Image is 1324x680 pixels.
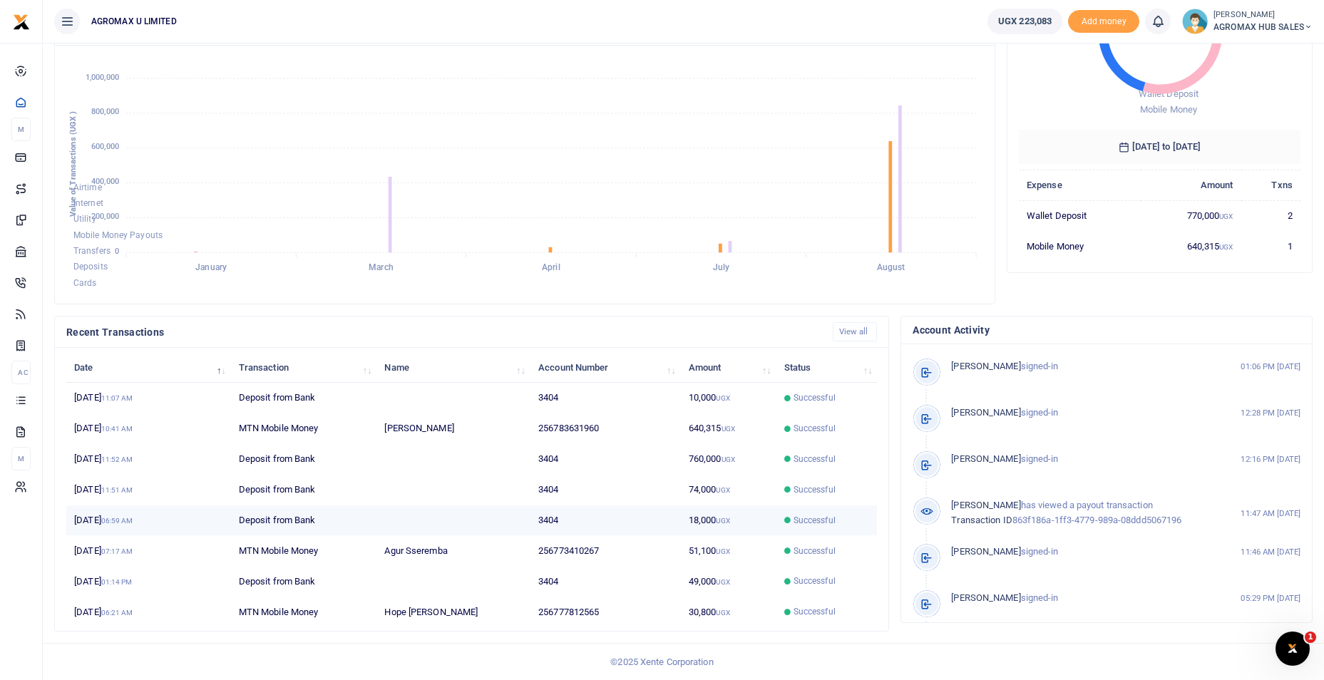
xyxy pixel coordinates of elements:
[13,14,30,31] img: logo-small
[101,547,133,555] small: 07:17 AM
[951,592,1020,603] span: [PERSON_NAME]
[231,597,377,627] td: MTN Mobile Money
[195,263,227,273] tspan: January
[1068,10,1139,34] li: Toup your wallet
[1219,212,1233,220] small: UGX
[1241,546,1300,558] small: 11:46 AM [DATE]
[231,383,377,413] td: Deposit from Bank
[66,352,231,383] th: Date: activate to sort column descending
[794,483,836,496] span: Successful
[1219,243,1233,251] small: UGX
[101,486,133,494] small: 11:51 AM
[1140,104,1197,115] span: Mobile Money
[1213,9,1313,21] small: [PERSON_NAME]
[998,14,1052,29] span: UGX 223,083
[951,500,1020,510] span: [PERSON_NAME]
[716,578,729,586] small: UGX
[68,111,78,217] text: Value of Transactions (UGX )
[530,444,681,475] td: 3404
[951,545,1213,560] p: signed-in
[73,215,96,225] span: Utility
[66,324,821,340] h4: Recent Transactions
[681,505,776,536] td: 18,000
[1141,200,1241,231] td: 770,000
[794,453,836,465] span: Successful
[101,455,133,463] small: 11:52 AM
[794,575,836,587] span: Successful
[231,444,377,475] td: Deposit from Bank
[530,413,681,444] td: 256783631960
[833,322,878,341] a: View all
[722,425,735,433] small: UGX
[376,352,530,383] th: Name: activate to sort column ascending
[1241,508,1300,520] small: 11:47 AM [DATE]
[73,246,111,256] span: Transfers
[1241,592,1300,604] small: 05:29 PM [DATE]
[1241,200,1300,231] td: 2
[530,352,681,383] th: Account Number: activate to sort column ascending
[101,425,133,433] small: 10:41 AM
[716,547,729,555] small: UGX
[951,591,1213,606] p: signed-in
[681,413,776,444] td: 640,315
[681,536,776,567] td: 51,100
[231,352,377,383] th: Transaction: activate to sort column ascending
[91,108,119,117] tspan: 800,000
[376,597,530,627] td: Hope [PERSON_NAME]
[681,475,776,505] td: 74,000
[987,9,1062,34] a: UGX 223,083
[1182,9,1208,34] img: profile-user
[66,383,231,413] td: [DATE]
[66,413,231,444] td: [DATE]
[66,505,231,536] td: [DATE]
[11,447,31,470] li: M
[66,597,231,627] td: [DATE]
[982,9,1068,34] li: Wallet ballance
[530,383,681,413] td: 3404
[951,452,1213,467] p: signed-in
[73,198,103,208] span: Internet
[231,475,377,505] td: Deposit from Bank
[530,597,681,627] td: 256777812565
[231,566,377,597] td: Deposit from Bank
[376,536,530,567] td: Agur Sseremba
[1141,170,1241,200] th: Amount
[1068,15,1139,26] a: Add money
[1241,231,1300,261] td: 1
[794,422,836,435] span: Successful
[681,383,776,413] td: 10,000
[86,73,119,82] tspan: 1,000,000
[794,514,836,527] span: Successful
[1139,88,1199,99] span: Wallet Deposit
[716,394,729,402] small: UGX
[530,536,681,567] td: 256773410267
[794,391,836,404] span: Successful
[1141,231,1241,261] td: 640,315
[231,505,377,536] td: Deposit from Bank
[722,455,735,463] small: UGX
[1068,10,1139,34] span: Add money
[1213,21,1313,34] span: AGROMAX HUB SALES
[376,413,530,444] td: [PERSON_NAME]
[716,517,729,525] small: UGX
[951,515,1012,525] span: Transaction ID
[877,263,905,273] tspan: August
[1182,9,1313,34] a: profile-user [PERSON_NAME] AGROMAX HUB SALES
[101,609,133,617] small: 06:21 AM
[681,566,776,597] td: 49,000
[681,352,776,383] th: Amount: activate to sort column ascending
[11,118,31,141] li: M
[951,406,1213,421] p: signed-in
[231,413,377,444] td: MTN Mobile Money
[951,359,1213,374] p: signed-in
[101,517,133,525] small: 06:59 AM
[91,212,119,221] tspan: 200,000
[716,486,729,494] small: UGX
[530,505,681,536] td: 3404
[73,262,108,272] span: Deposits
[231,536,377,567] td: MTN Mobile Money
[369,263,394,273] tspan: March
[1019,130,1300,164] h6: [DATE] to [DATE]
[1305,632,1316,643] span: 1
[91,177,119,186] tspan: 400,000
